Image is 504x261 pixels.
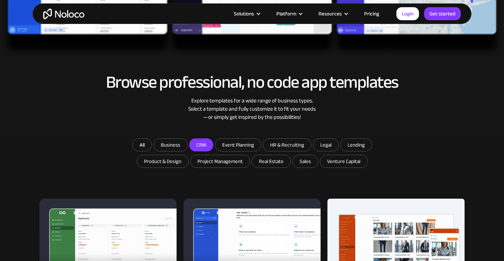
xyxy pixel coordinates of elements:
[319,9,342,18] div: Resources
[39,73,465,91] h2: Browse professional, no code app templates
[225,9,268,18] div: Solutions
[132,138,152,151] a: All
[356,9,388,18] a: Pricing
[310,9,356,18] div: Resources
[424,7,461,20] a: Get started
[43,9,84,19] a: home
[396,7,419,20] a: Login
[268,9,310,18] div: Platform
[234,9,254,18] div: Solutions
[276,9,296,18] div: Platform
[39,97,465,121] div: Explore templates for a wide range of business types. Select a template and fully customize it to...
[115,138,389,170] form: Email Form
